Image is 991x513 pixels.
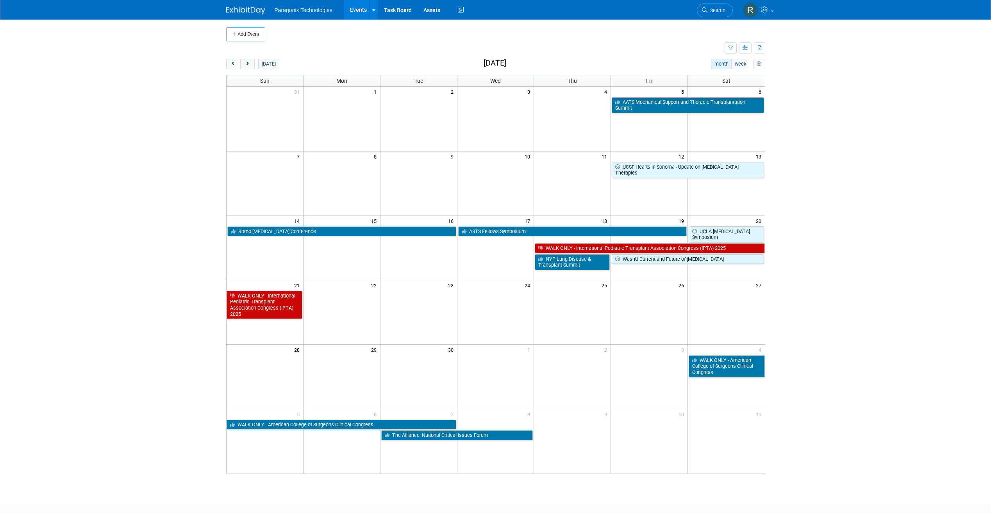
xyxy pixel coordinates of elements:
[601,216,611,226] span: 18
[227,291,302,319] a: WALK ONLY - International Pediatric Transplant Association Congress (IPTA) 2025
[711,59,732,69] button: month
[226,59,241,69] button: prev
[758,345,765,354] span: 4
[646,78,652,84] span: Fri
[678,151,687,161] span: 12
[601,280,611,290] span: 25
[758,87,765,96] span: 6
[707,7,725,13] span: Search
[680,87,687,96] span: 5
[743,3,758,18] img: Rachel Jenkins
[490,78,501,84] span: Wed
[601,151,611,161] span: 11
[275,7,332,13] span: Paragonix Technologies
[680,345,687,354] span: 3
[535,254,610,270] a: NYP Lung Disease & Transplant Summit
[373,409,380,419] span: 6
[258,59,279,69] button: [DATE]
[697,4,733,17] a: Search
[604,409,611,419] span: 9
[226,7,265,14] img: ExhibitDay
[373,151,380,161] span: 8
[484,59,506,68] h2: [DATE]
[527,409,534,419] span: 8
[447,345,457,354] span: 30
[260,78,270,84] span: Sun
[293,345,303,354] span: 28
[568,78,577,84] span: Thu
[227,420,456,430] a: WALK ONLY - American College of Surgeons Clinical Congress
[293,280,303,290] span: 21
[450,87,457,96] span: 2
[604,345,611,354] span: 2
[757,62,762,67] i: Personalize Calendar
[227,226,456,237] a: Brano [MEDICAL_DATA] Conference
[381,430,533,440] a: The Alliance: National Critical Issues Forum
[370,345,380,354] span: 29
[755,409,765,419] span: 11
[370,216,380,226] span: 15
[450,151,457,161] span: 9
[678,409,687,419] span: 10
[336,78,347,84] span: Mon
[689,355,764,378] a: WALK ONLY - American College of Surgeons Clinical Congress
[293,87,303,96] span: 31
[373,87,380,96] span: 1
[678,216,687,226] span: 19
[226,27,265,41] button: Add Event
[524,280,534,290] span: 24
[414,78,423,84] span: Tue
[722,78,730,84] span: Sat
[524,216,534,226] span: 17
[612,254,764,264] a: WashU Current and Future of [MEDICAL_DATA]
[370,280,380,290] span: 22
[450,409,457,419] span: 7
[755,216,765,226] span: 20
[689,226,764,242] a: UCLA [MEDICAL_DATA] Symposium
[296,409,303,419] span: 5
[755,151,765,161] span: 13
[458,226,687,237] a: ASTS Fellows Symposium
[447,280,457,290] span: 23
[755,280,765,290] span: 27
[527,87,534,96] span: 3
[296,151,303,161] span: 7
[612,97,764,113] a: AATS Mechanical Support and Thoracic Transplantation Summit
[524,151,534,161] span: 10
[678,280,687,290] span: 26
[527,345,534,354] span: 1
[604,87,611,96] span: 4
[293,216,303,226] span: 14
[731,59,749,69] button: week
[447,216,457,226] span: 16
[753,59,765,69] button: myCustomButton
[612,162,764,178] a: UCSF Hearts in Sonoma - Update on [MEDICAL_DATA] Therapies
[535,243,764,253] a: WALK ONLY - International Pediatric Transplant Association Congress (IPTA) 2025
[240,59,255,69] button: next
